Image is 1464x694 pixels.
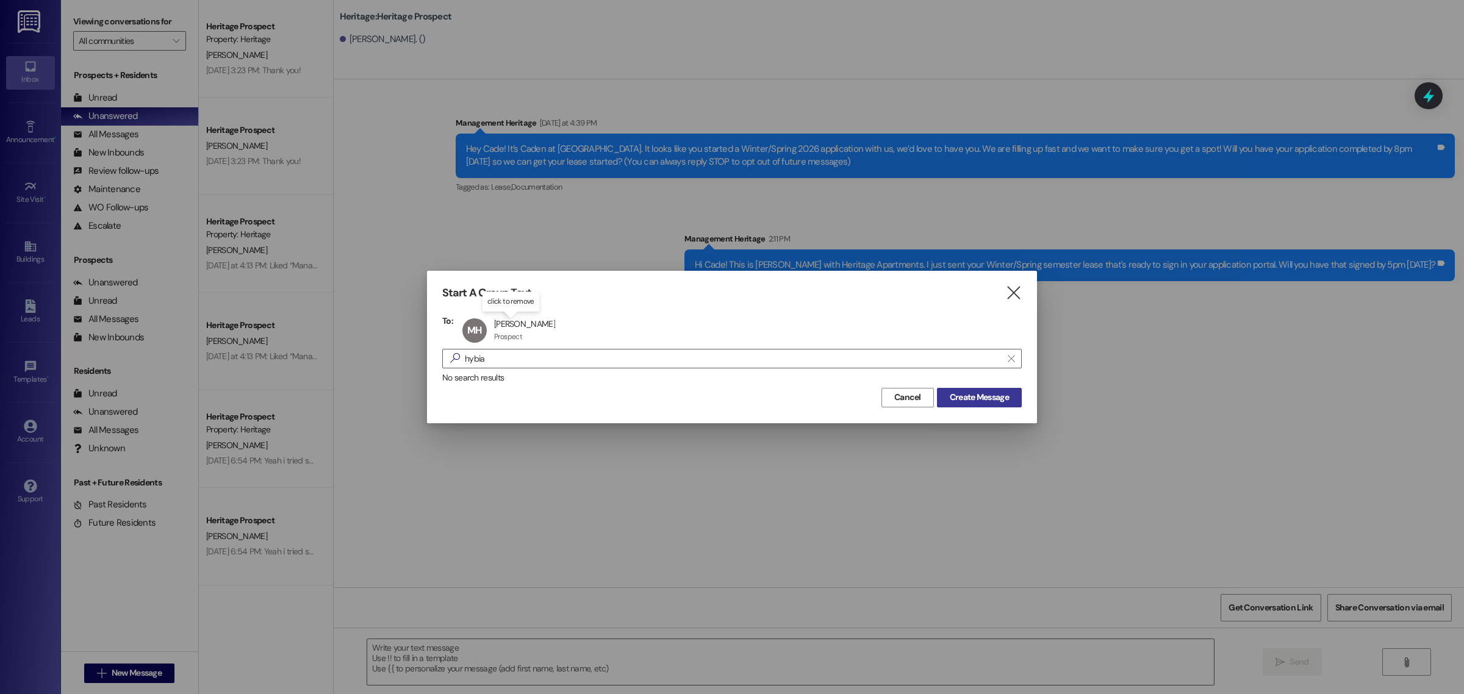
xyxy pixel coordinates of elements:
span: Create Message [950,391,1009,404]
i:  [1008,354,1014,363]
h3: Start A Group Text [442,286,531,300]
span: MH [467,324,481,337]
span: Cancel [894,391,921,404]
i:  [1005,287,1022,299]
h3: To: [442,315,453,326]
div: [PERSON_NAME] [494,318,555,329]
div: No search results [442,371,1022,384]
i:  [445,352,465,365]
div: Prospect [494,332,522,342]
button: Cancel [881,388,934,407]
p: click to remove [487,296,534,307]
button: Create Message [937,388,1022,407]
button: Clear text [1002,349,1021,368]
input: Search for any contact or apartment [465,350,1002,367]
